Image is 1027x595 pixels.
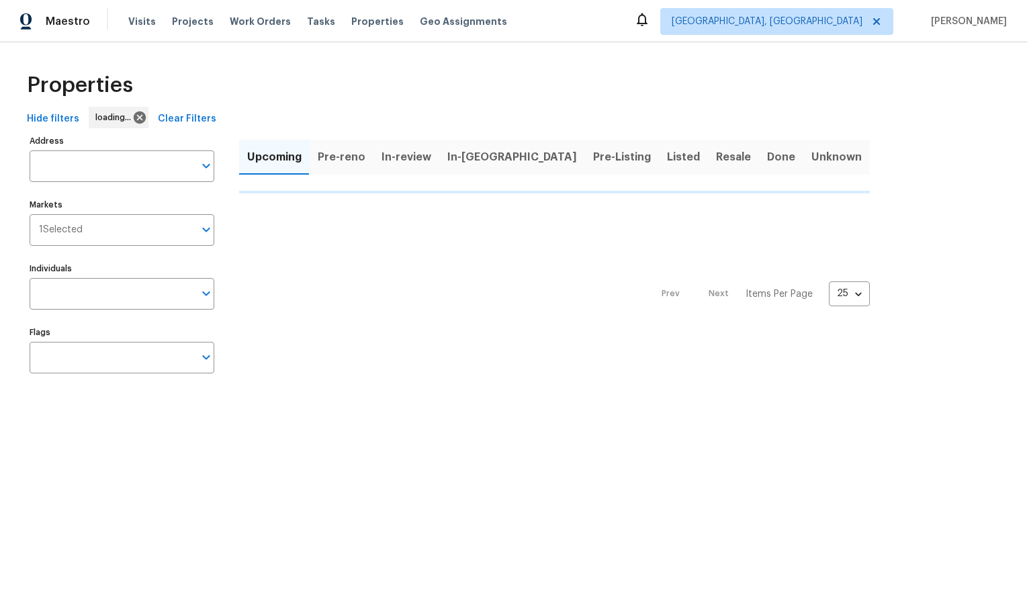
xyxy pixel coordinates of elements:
[926,15,1007,28] span: [PERSON_NAME]
[197,220,216,239] button: Open
[593,148,651,167] span: Pre-Listing
[667,148,700,167] span: Listed
[21,107,85,132] button: Hide filters
[318,148,365,167] span: Pre-reno
[382,148,431,167] span: In-review
[39,224,83,236] span: 1 Selected
[46,15,90,28] span: Maestro
[30,201,214,209] label: Markets
[197,156,216,175] button: Open
[27,79,133,92] span: Properties
[420,15,507,28] span: Geo Assignments
[716,148,751,167] span: Resale
[152,107,222,132] button: Clear Filters
[158,111,216,128] span: Clear Filters
[95,111,136,124] span: loading...
[811,148,862,167] span: Unknown
[649,201,870,387] nav: Pagination Navigation
[197,348,216,367] button: Open
[247,148,302,167] span: Upcoming
[351,15,404,28] span: Properties
[767,148,795,167] span: Done
[30,137,214,145] label: Address
[30,328,214,336] label: Flags
[172,15,214,28] span: Projects
[746,287,813,301] p: Items Per Page
[30,265,214,273] label: Individuals
[829,276,870,311] div: 25
[27,111,79,128] span: Hide filters
[89,107,148,128] div: loading...
[307,17,335,26] span: Tasks
[447,148,577,167] span: In-[GEOGRAPHIC_DATA]
[672,15,862,28] span: [GEOGRAPHIC_DATA], [GEOGRAPHIC_DATA]
[128,15,156,28] span: Visits
[230,15,291,28] span: Work Orders
[197,284,216,303] button: Open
